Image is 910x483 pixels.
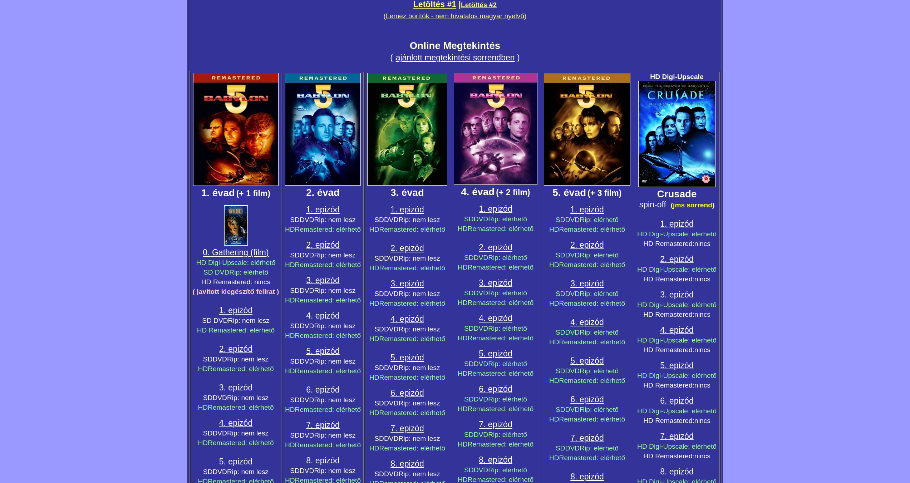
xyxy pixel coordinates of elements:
[390,279,424,288] span: 3. epizód
[212,468,269,475] span: DVDRip: nem lesz
[306,314,339,320] a: 4. epizód
[384,290,440,297] span: DVDRip: nem lesz
[390,353,424,362] a: 5. epizód
[468,225,534,232] span: Remastered: elérhető
[474,431,527,438] span: DVDRip: elérhető
[565,216,619,223] span: DVDRip: elérhető
[219,418,252,428] span: 4. epizód
[479,243,512,252] a: 2. epizód
[374,255,384,262] span: SD
[219,306,252,315] a: 1. epizód
[637,407,688,415] span: HD Digi-Upscale
[694,240,710,247] span: nincs
[688,443,690,450] span: :
[219,347,252,353] a: 2. epizód
[688,372,690,379] span: :
[306,388,339,394] a: 6. epizód
[479,204,512,213] span: 1. epizód
[198,439,208,447] span: HD
[386,12,524,20] a: Lemez borítók - nem hivatalos magyar nyelvű
[570,205,604,214] span: 1. epizód
[306,205,339,214] a: 1. epizód
[660,255,693,264] span: 2. epizód
[692,336,717,344] span: elérhető
[549,377,559,384] span: HD
[549,454,559,462] span: HD
[285,441,295,449] span: HD
[219,383,252,392] span: 3. epizód
[203,394,213,401] span: SD
[474,360,527,368] span: DVDRip: elérhető
[556,406,565,413] span: SD
[496,188,530,197] span: (+ 2 film)
[565,290,619,297] span: DVDRip: elérhető
[379,226,446,233] span: Remastered: elérhető
[295,261,361,268] span: Remastered: elérhető
[379,300,446,307] span: Remastered: elérhető
[556,216,565,223] span: SD
[570,395,604,404] a: 6. epizód
[374,216,384,223] span: SD
[384,216,440,223] span: DVDRip: nem lesz
[384,470,440,478] span: DVDRip: nem lesz
[219,457,252,466] span: 5. epizód
[295,332,361,339] span: Remastered: elérhető
[306,346,339,356] span: 5. epizód
[660,219,693,228] span: 1. epizód
[479,455,512,464] a: 8. epizód
[379,444,446,452] span: Remastered: elérhető
[474,215,527,223] span: DVDRip: elérhető
[474,254,527,261] span: DVDRip: elérhető
[637,443,688,450] span: HD Digi-Upscale
[479,278,512,287] a: 3. epizód
[673,201,712,209] a: jms sorrend
[384,399,440,407] span: DVDRip: nem lesz
[660,432,693,441] span: 7. epizód
[198,365,208,373] span: HD
[468,263,534,271] span: Remastered: elérhető
[384,364,440,371] span: DVDRip: nem lesz
[570,240,604,250] a: 2. epizód
[306,276,339,285] span: 3. epizód
[549,338,559,346] span: HD
[570,433,604,443] span: 7. epizód
[552,187,586,198] span: 5. évad
[390,205,424,214] a: 1. epizód
[643,240,694,247] span: HD Remastered:
[390,388,424,398] a: 6. epizód
[660,291,693,299] a: 3. epizód
[300,216,356,223] span: DVDRip: nem lesz
[202,317,270,324] span: SD DVDRip: nem lesz
[197,326,275,334] span: HD Remastered: elérhető
[559,300,625,307] span: Remastered: elérhető
[458,370,468,377] span: HD
[637,230,688,238] span: HD Digi-Upscale
[306,187,340,198] span: 2. évad
[306,385,339,394] span: 6. epizód
[671,201,715,209] small: ( )
[660,290,693,299] span: 3. epizód
[203,248,269,257] a: 0. Gathering (film)
[637,336,688,344] span: HD Digi-Upscale
[374,399,384,407] span: SD
[212,394,269,401] span: DVDRip: nem lesz
[300,432,356,439] span: DVDRip: nem lesz
[374,325,384,333] span: SD
[474,395,527,403] span: DVDRip: elérhető
[570,279,604,288] a: 3. epizód
[290,251,300,259] span: SD
[517,53,520,62] span: )
[390,314,424,324] span: 4. epizód
[479,384,512,394] span: 6. epizód
[300,322,356,330] span: DVDRip: nem lesz
[565,367,619,375] span: DVDRip: elérhető
[285,226,295,233] span: HD
[637,372,688,379] span: HD Digi-Upscale
[565,406,619,413] span: DVDRip: elérhető
[643,381,694,389] span: HD Remastered:
[565,444,619,452] span: DVDRip: elérhető
[290,216,300,223] span: SD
